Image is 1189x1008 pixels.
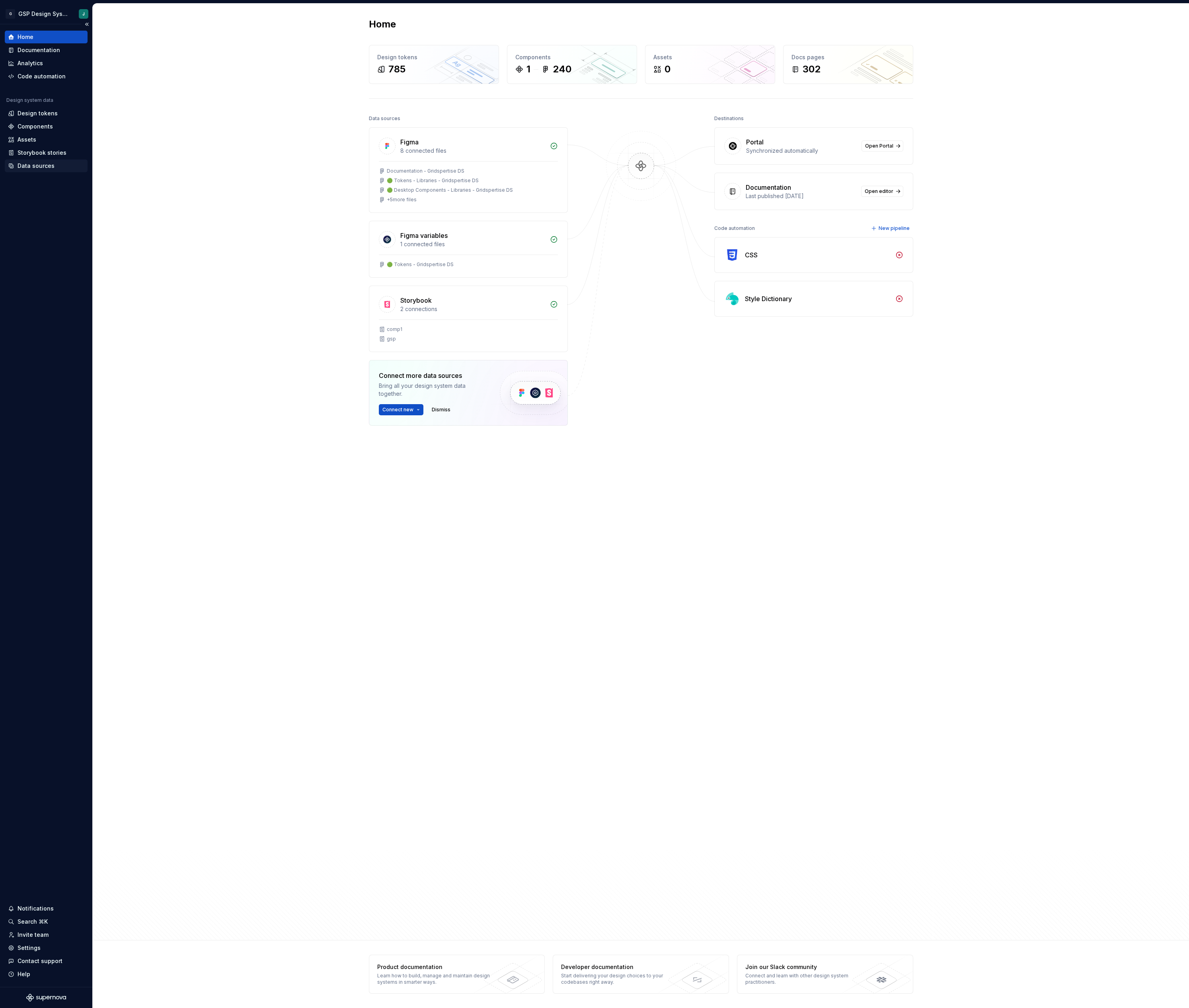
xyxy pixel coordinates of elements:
[26,994,66,1002] svg: Supernova Logo
[5,942,88,954] a: Settings
[18,33,33,41] div: Home
[369,286,568,352] a: Storybook2 connectionscomp1gsp
[400,231,448,240] div: Figma variables
[387,261,454,268] div: 🟢 Tokens - Gridspertise DS
[81,19,92,30] button: Collapse sidebar
[5,968,88,981] button: Help
[745,250,758,260] div: CSS
[18,10,69,18] div: GSP Design System
[5,955,88,967] button: Contact support
[803,63,821,76] div: 302
[369,18,396,31] h2: Home
[379,382,486,398] div: Bring all your design system data together.
[865,143,893,149] span: Open Portal
[387,326,402,333] div: comp1
[369,127,568,213] a: Figma8 connected filesDocumentation - Gridspertise DS🟢 Tokens - Libraries - Gridspertise DS🟢 Desk...
[5,915,88,928] button: Search ⌘K
[387,197,417,203] div: + 5 more files
[377,53,491,61] div: Design tokens
[5,107,88,120] a: Design tokens
[746,192,856,200] div: Last published [DATE]
[18,944,41,952] div: Settings
[653,53,767,61] div: Assets
[400,240,545,248] div: 1 connected files
[5,160,88,172] a: Data sources
[2,5,91,22] button: GGSP Design SystemJ
[18,123,53,130] div: Components
[377,963,493,971] div: Product documentation
[377,973,493,985] div: Learn how to build, manage and maintain design systems in smarter ways.
[665,63,671,76] div: 0
[18,136,36,144] div: Assets
[745,973,861,985] div: Connect and learn with other design system practitioners.
[369,221,568,278] a: Figma variables1 connected files🟢 Tokens - Gridspertise DS
[18,918,48,926] div: Search ⌘K
[387,177,479,184] div: 🟢 Tokens - Libraries - Gridspertise DS
[428,404,454,415] button: Dismiss
[400,296,432,305] div: Storybook
[379,371,486,380] div: Connect more data sources
[746,137,764,147] div: Portal
[865,188,893,195] span: Open editor
[526,63,530,76] div: 1
[5,133,88,146] a: Assets
[18,59,43,67] div: Analytics
[714,223,755,234] div: Code automation
[18,905,54,913] div: Notifications
[869,223,913,234] button: New pipeline
[18,109,58,117] div: Design tokens
[18,931,49,939] div: Invite team
[400,147,545,155] div: 8 connected files
[18,46,60,54] div: Documentation
[645,45,775,84] a: Assets0
[515,53,629,61] div: Components
[369,45,499,84] a: Design tokens785
[5,70,88,83] a: Code automation
[18,957,62,965] div: Contact support
[432,407,450,413] span: Dismiss
[6,97,53,103] div: Design system data
[400,305,545,313] div: 2 connections
[82,11,85,17] div: J
[737,955,913,994] a: Join our Slack communityConnect and learn with other design system practitioners.
[783,45,913,84] a: Docs pages302
[18,72,66,80] div: Code automation
[5,57,88,70] a: Analytics
[379,404,423,415] button: Connect new
[553,63,571,76] div: 240
[18,162,55,170] div: Data sources
[5,146,88,159] a: Storybook stories
[745,294,792,304] div: Style Dictionary
[369,113,400,124] div: Data sources
[387,168,464,174] div: Documentation - Gridspertise DS
[746,183,791,192] div: Documentation
[5,928,88,941] a: Invite team
[861,186,903,197] a: Open editor
[507,45,637,84] a: Components1240
[18,149,66,157] div: Storybook stories
[745,963,861,971] div: Join our Slack community
[561,973,677,985] div: Start delivering your design choices to your codebases right away.
[714,113,744,124] div: Destinations
[862,140,903,152] a: Open Portal
[5,902,88,915] button: Notifications
[388,63,405,76] div: 785
[561,963,677,971] div: Developer documentation
[5,44,88,56] a: Documentation
[369,955,545,994] a: Product documentationLearn how to build, manage and maintain design systems in smarter ways.
[5,120,88,133] a: Components
[791,53,905,61] div: Docs pages
[400,137,419,147] div: Figma
[746,147,857,155] div: Synchronized automatically
[879,225,910,232] span: New pipeline
[5,31,88,43] a: Home
[387,187,513,193] div: 🟢 Desktop Components - Libraries - Gridspertise DS
[387,336,396,342] div: gsp
[553,955,729,994] a: Developer documentationStart delivering your design choices to your codebases right away.
[18,970,30,978] div: Help
[382,407,413,413] span: Connect new
[6,9,15,19] div: G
